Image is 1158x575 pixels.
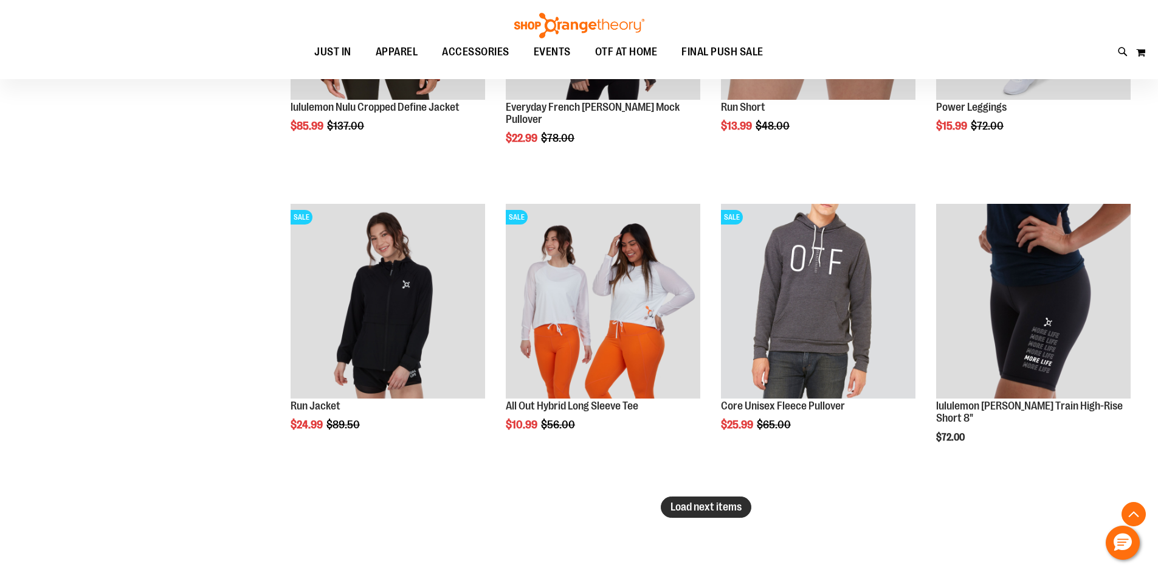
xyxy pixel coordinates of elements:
button: Hello, have a question? Let’s chat. [1106,526,1140,560]
a: Product image for Run JacketSALE [291,204,485,400]
span: APPAREL [376,38,418,66]
span: $78.00 [541,132,576,144]
a: Run Jacket [291,400,340,412]
span: ACCESSORIES [442,38,509,66]
a: ACCESSORIES [430,38,522,66]
img: Product image for lululemon Wunder Train High-Rise Short 8" [936,204,1131,399]
span: EVENTS [534,38,571,66]
span: JUST IN [314,38,351,66]
button: Load next items [661,497,751,518]
img: Product image for Core Unisex Fleece Pullover [721,204,915,399]
span: FINAL PUSH SALE [681,38,763,66]
a: Product image for lululemon Wunder Train High-Rise Short 8" [936,204,1131,400]
span: SALE [291,210,312,225]
a: OTF AT HOME [583,38,670,66]
span: OTF AT HOME [595,38,658,66]
div: product [930,198,1137,473]
a: APPAREL [364,38,430,66]
span: $48.00 [756,120,791,132]
span: $72.00 [971,120,1005,132]
div: product [284,198,491,462]
span: SALE [506,210,528,225]
a: Power Leggings [936,101,1007,113]
a: FINAL PUSH SALE [669,38,776,66]
span: $65.00 [757,419,793,431]
img: Product image for All Out Hybrid Long Sleeve Tee [506,204,700,399]
span: $85.99 [291,120,325,132]
a: Product image for All Out Hybrid Long Sleeve TeeSALE [506,204,700,400]
a: Core Unisex Fleece Pullover [721,400,845,412]
img: Shop Orangetheory [512,13,646,38]
img: Product image for Run Jacket [291,204,485,399]
span: $89.50 [326,419,362,431]
span: $24.99 [291,419,325,431]
span: Load next items [670,501,742,513]
a: lululemon Nulu Cropped Define Jacket [291,101,460,113]
span: $22.99 [506,132,539,144]
span: $25.99 [721,419,755,431]
a: Product image for Core Unisex Fleece PulloverSALE [721,204,915,400]
span: $137.00 [327,120,366,132]
a: Run Short [721,101,765,113]
button: Back To Top [1122,502,1146,526]
span: $56.00 [541,419,577,431]
a: Everyday French [PERSON_NAME] Mock Pullover [506,101,680,125]
a: EVENTS [522,38,583,66]
span: $10.99 [506,419,539,431]
a: lululemon [PERSON_NAME] Train High-Rise Short 8" [936,400,1123,424]
a: JUST IN [302,38,364,66]
span: $13.99 [721,120,754,132]
span: $15.99 [936,120,969,132]
a: All Out Hybrid Long Sleeve Tee [506,400,638,412]
span: SALE [721,210,743,225]
div: product [715,198,922,462]
span: $72.00 [936,432,967,443]
div: product [500,198,706,462]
